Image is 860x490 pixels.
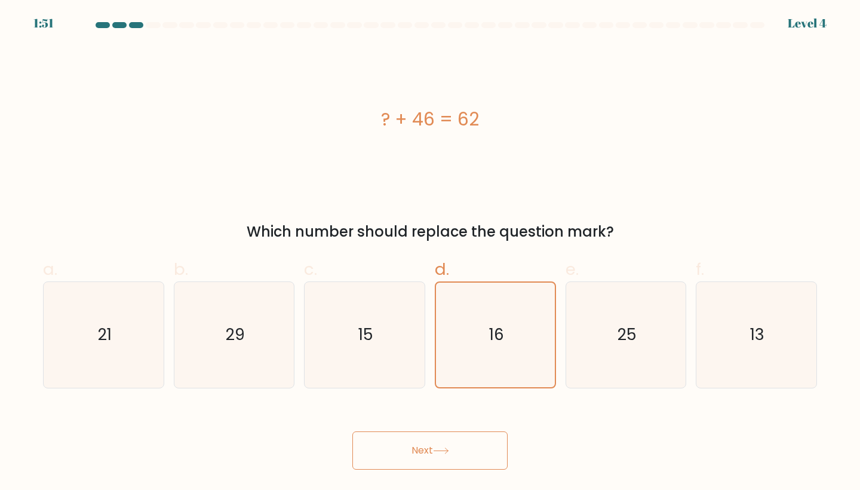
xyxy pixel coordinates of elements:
text: 21 [98,324,112,346]
div: Level 4 [788,14,827,32]
span: c. [304,258,317,281]
div: Which number should replace the question mark? [50,221,810,243]
div: 1:51 [33,14,54,32]
span: d. [435,258,449,281]
text: 29 [226,324,245,346]
span: e. [566,258,579,281]
text: 15 [358,324,373,346]
button: Next [352,431,508,470]
span: f. [696,258,704,281]
span: a. [43,258,57,281]
span: b. [174,258,188,281]
text: 16 [489,324,504,345]
div: ? + 46 = 62 [43,106,817,133]
text: 25 [618,324,637,346]
text: 13 [750,324,764,346]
